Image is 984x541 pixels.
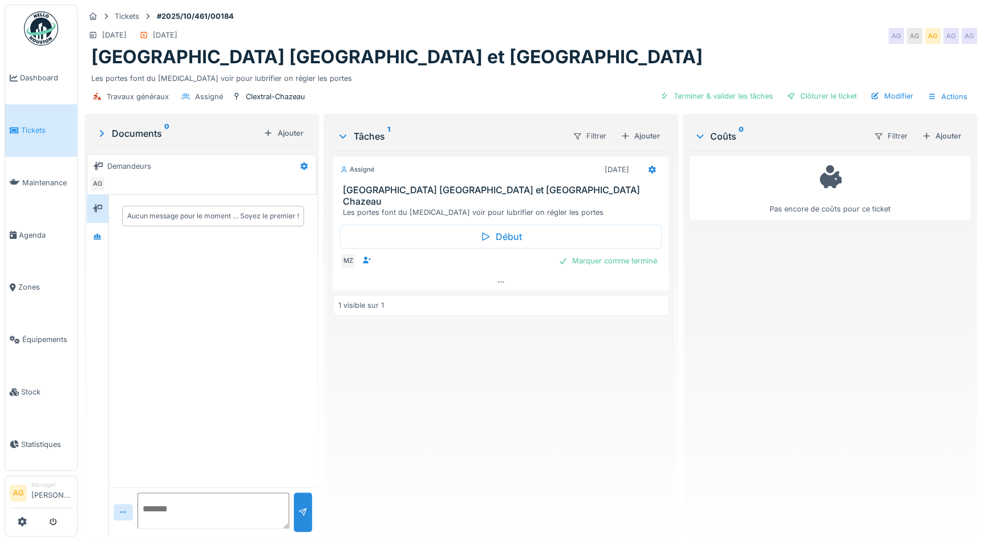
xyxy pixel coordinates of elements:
span: Stock [21,387,72,397]
span: Agenda [19,230,72,241]
div: Filtrer [869,128,913,144]
div: Début [340,225,661,249]
span: Zones [18,282,72,292]
div: Manager [31,481,72,489]
a: Stock [5,366,77,418]
div: Assigné [340,165,374,174]
div: Filtrer [568,128,612,144]
span: Tickets [21,125,72,136]
div: Les portes font du [MEDICAL_DATA] voir pour lubrifier on régler les portes [91,68,970,84]
div: [DATE] [605,164,629,175]
a: Maintenance [5,157,77,209]
span: Équipements [22,334,72,345]
div: Ajouter [259,125,307,141]
div: Clôturer le ticket [782,88,861,104]
div: Coûts [694,129,864,143]
li: AG [10,485,27,502]
h3: [GEOGRAPHIC_DATA] [GEOGRAPHIC_DATA] et [GEOGRAPHIC_DATA] Chazeau [342,185,663,206]
div: Demandeurs [107,161,151,172]
div: [DATE] [153,30,177,40]
a: Tickets [5,104,77,157]
div: Aucun message pour le moment … Soyez le premier ! [127,211,299,221]
div: AG [925,28,941,44]
h1: [GEOGRAPHIC_DATA] [GEOGRAPHIC_DATA] et [GEOGRAPHIC_DATA] [91,46,703,68]
a: Zones [5,261,77,314]
li: [PERSON_NAME] [31,481,72,505]
div: Modifier [866,88,918,104]
div: Assigné [195,91,223,102]
div: Les portes font du [MEDICAL_DATA] voir pour lubrifier on régler les portes [342,207,663,218]
div: Travaux généraux [107,91,169,102]
div: Documents [96,127,259,140]
div: Tickets [115,11,139,22]
a: Agenda [5,209,77,261]
div: MZ [340,253,356,269]
div: [DATE] [102,30,127,40]
div: Ajouter [616,128,665,144]
sup: 0 [164,127,169,140]
a: Dashboard [5,52,77,104]
a: Équipements [5,314,77,366]
div: AG [90,176,106,192]
a: AG Manager[PERSON_NAME] [10,481,72,508]
div: Terminer & valider les tâches [655,88,778,104]
span: Maintenance [22,177,72,188]
sup: 1 [387,129,390,143]
div: 1 visible sur 1 [338,300,383,311]
div: Ajouter [917,128,966,144]
a: Statistiques [5,418,77,470]
div: AG [961,28,977,44]
sup: 0 [739,129,744,143]
div: AG [906,28,922,44]
img: Badge_color-CXgf-gQk.svg [24,11,58,46]
div: Marquer comme terminé [554,253,662,269]
span: Dashboard [20,72,72,83]
div: Pas encore de coûts pour ce ticket [697,161,963,214]
div: Tâches [337,129,562,143]
div: AG [888,28,904,44]
strong: #2025/10/461/00184 [152,11,238,22]
div: AG [943,28,959,44]
div: Actions [922,88,973,105]
div: Clextral-Chazeau [246,91,305,102]
span: Statistiques [21,439,72,450]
